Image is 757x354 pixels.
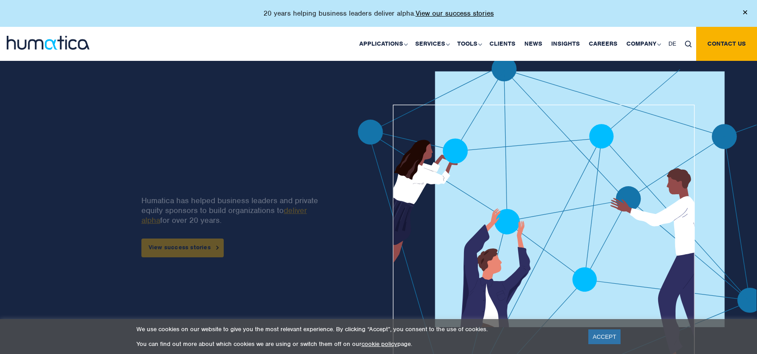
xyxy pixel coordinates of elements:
[361,340,397,348] a: cookie policy
[584,27,622,61] a: Careers
[7,36,89,50] img: logo
[520,27,547,61] a: News
[141,239,224,257] a: View success stories
[411,27,453,61] a: Services
[416,9,494,18] a: View our success stories
[141,196,325,225] p: Humatica has helped business leaders and private equity sponsors to build organizations to for ov...
[136,340,577,348] p: You can find out more about which cookies we are using or switch them off on our page.
[216,246,219,250] img: arrowicon
[547,27,584,61] a: Insights
[453,27,485,61] a: Tools
[696,27,757,61] a: Contact us
[141,205,307,225] a: deliver alpha
[264,9,494,18] p: 20 years helping business leaders deliver alpha.
[485,27,520,61] a: Clients
[685,41,692,47] img: search_icon
[664,27,680,61] a: DE
[355,27,411,61] a: Applications
[588,329,621,344] a: ACCEPT
[136,325,577,333] p: We use cookies on our website to give you the most relevant experience. By clicking “Accept”, you...
[622,27,664,61] a: Company
[668,40,676,47] span: DE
